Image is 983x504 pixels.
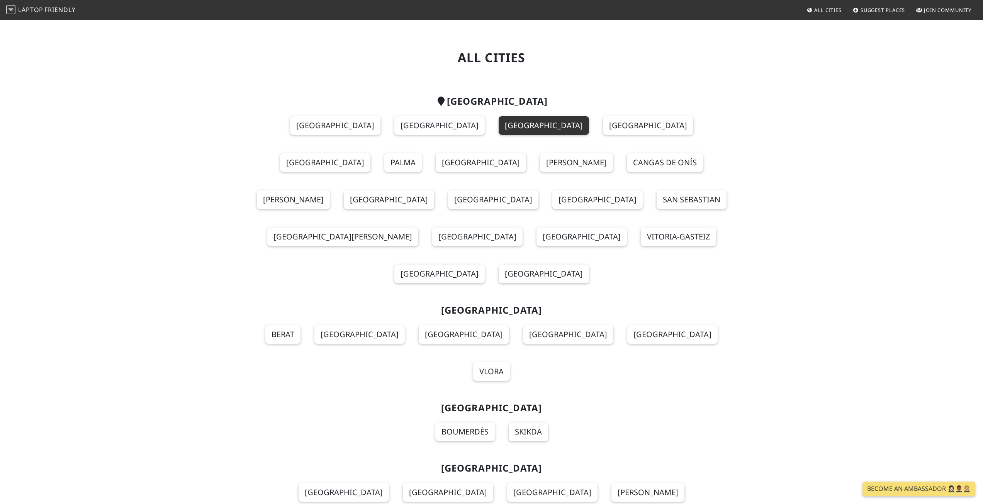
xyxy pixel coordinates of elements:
[394,116,485,135] a: [GEOGRAPHIC_DATA]
[280,153,370,172] a: [GEOGRAPHIC_DATA]
[913,3,975,17] a: Join Community
[18,5,43,14] span: Laptop
[384,153,422,172] a: Palma
[257,190,330,209] a: [PERSON_NAME]
[627,153,703,172] a: Cangas de Onís
[241,463,742,474] h2: [GEOGRAPHIC_DATA]
[850,3,908,17] a: Suggest Places
[499,116,589,135] a: [GEOGRAPHIC_DATA]
[6,5,15,14] img: LaptopFriendly
[432,227,523,246] a: [GEOGRAPHIC_DATA]
[241,50,742,65] h1: All Cities
[394,265,485,283] a: [GEOGRAPHIC_DATA]
[803,3,845,17] a: All Cities
[536,227,627,246] a: [GEOGRAPHIC_DATA]
[507,483,598,502] a: [GEOGRAPHIC_DATA]
[435,423,495,441] a: Boumerdès
[509,423,548,441] a: Skikda
[552,190,643,209] a: [GEOGRAPHIC_DATA]
[603,116,693,135] a: [GEOGRAPHIC_DATA]
[290,116,380,135] a: [GEOGRAPHIC_DATA]
[344,190,434,209] a: [GEOGRAPHIC_DATA]
[641,227,716,246] a: Vitoria-Gasteiz
[6,3,76,17] a: LaptopFriendly LaptopFriendly
[657,190,727,209] a: San Sebastian
[314,325,405,344] a: [GEOGRAPHIC_DATA]
[523,325,613,344] a: [GEOGRAPHIC_DATA]
[267,227,418,246] a: [GEOGRAPHIC_DATA][PERSON_NAME]
[241,96,742,107] h2: [GEOGRAPHIC_DATA]
[436,153,526,172] a: [GEOGRAPHIC_DATA]
[448,190,538,209] a: [GEOGRAPHIC_DATA]
[627,325,718,344] a: [GEOGRAPHIC_DATA]
[861,7,905,14] span: Suggest Places
[241,402,742,414] h2: [GEOGRAPHIC_DATA]
[499,265,589,283] a: [GEOGRAPHIC_DATA]
[814,7,842,14] span: All Cities
[419,325,509,344] a: [GEOGRAPHIC_DATA]
[540,153,613,172] a: [PERSON_NAME]
[44,5,75,14] span: Friendly
[473,362,510,381] a: Vlora
[299,483,389,502] a: [GEOGRAPHIC_DATA]
[924,7,971,14] span: Join Community
[403,483,493,502] a: [GEOGRAPHIC_DATA]
[241,305,742,316] h2: [GEOGRAPHIC_DATA]
[611,483,684,502] a: [PERSON_NAME]
[265,325,301,344] a: Berat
